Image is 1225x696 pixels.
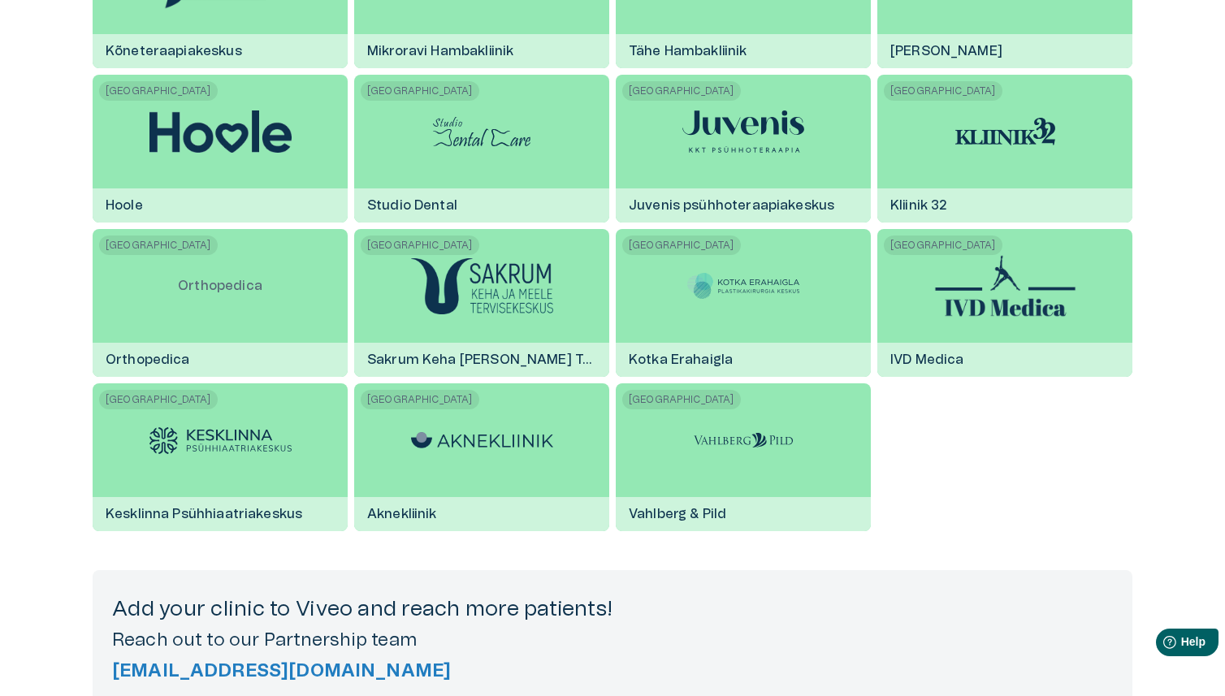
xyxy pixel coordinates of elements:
[93,184,156,227] h6: Hoole
[616,229,871,377] a: [GEOGRAPHIC_DATA]Kotka Erahaigla logoKotka Erahaigla
[361,81,479,101] span: [GEOGRAPHIC_DATA]
[112,659,1113,683] h5: [EMAIL_ADDRESS][DOMAIN_NAME]
[616,383,871,531] a: [GEOGRAPHIC_DATA]Vahlberg & Pild logoVahlberg & Pild
[93,29,255,73] h6: Kõneteraapiakeskus
[354,75,609,223] a: [GEOGRAPHIC_DATA]Studio Dental logoStudio Dental
[99,390,218,409] span: [GEOGRAPHIC_DATA]
[361,236,479,255] span: [GEOGRAPHIC_DATA]
[112,596,1113,622] h4: Add your clinic to Viveo and reach more patients!
[93,75,348,223] a: [GEOGRAPHIC_DATA]Hoole logoHoole
[622,81,741,101] span: [GEOGRAPHIC_DATA]
[877,184,960,227] h6: Kliinik 32
[354,338,609,382] h6: Sakrum Keha [PERSON_NAME] Tervisekeskus
[877,75,1132,223] a: [GEOGRAPHIC_DATA]Kliinik 32 logoKliinik 32
[93,338,203,382] h6: Orthopedica
[622,390,741,409] span: [GEOGRAPHIC_DATA]
[354,29,526,73] h6: Mikroravi Hambakliinik
[99,236,218,255] span: [GEOGRAPHIC_DATA]
[354,229,609,377] a: [GEOGRAPHIC_DATA]Sakrum Keha ja Meele Tervisekeskus logoSakrum Keha [PERSON_NAME] Tervisekeskus
[361,390,479,409] span: [GEOGRAPHIC_DATA]
[93,229,348,377] a: [GEOGRAPHIC_DATA]OrthopedicaOrthopedica
[884,81,1002,101] span: [GEOGRAPHIC_DATA]
[411,432,553,448] img: Aknekliinik logo
[616,492,739,536] h6: Vahlberg & Pild
[877,338,977,382] h6: IVD Medica
[112,629,1113,652] h5: Reach out to our Partnership team
[682,262,804,310] img: Kotka Erahaigla logo
[99,81,218,101] span: [GEOGRAPHIC_DATA]
[93,383,348,531] a: [GEOGRAPHIC_DATA]Kesklinna Psühhiaatriakeskus logoKesklinna Psühhiaatriakeskus
[149,110,292,153] img: Hoole logo
[616,29,760,73] h6: Tähe Hambakliinik
[354,492,450,536] h6: Aknekliinik
[616,338,746,382] h6: Kotka Erahaigla
[616,184,847,227] h6: Juvenis psühhoteraapiakeskus
[1098,622,1225,668] iframe: Help widget launcher
[884,236,1002,255] span: [GEOGRAPHIC_DATA]
[93,492,315,536] h6: Kesklinna Psühhiaatriakeskus
[877,229,1132,377] a: [GEOGRAPHIC_DATA]IVD Medica logoIVD Medica
[354,383,609,531] a: [GEOGRAPHIC_DATA]Aknekliinik logoAknekliinik
[149,427,292,454] img: Kesklinna Psühhiaatriakeskus logo
[955,118,1055,146] img: Kliinik 32 logo
[682,416,804,465] img: Vahlberg & Pild logo
[411,258,553,314] img: Sakrum Keha ja Meele Tervisekeskus logo
[421,107,543,156] img: Studio Dental logo
[616,75,871,223] a: [GEOGRAPHIC_DATA]Juvenis psühhoteraapiakeskus logoJuvenis psühhoteraapiakeskus
[112,659,1113,683] a: Send partnership email to viveo
[622,236,741,255] span: [GEOGRAPHIC_DATA]
[877,29,1015,73] h6: [PERSON_NAME]
[934,254,1076,318] img: IVD Medica logo
[682,110,804,153] img: Juvenis psühhoteraapiakeskus logo
[354,184,470,227] h6: Studio Dental
[165,263,275,309] p: Orthopedica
